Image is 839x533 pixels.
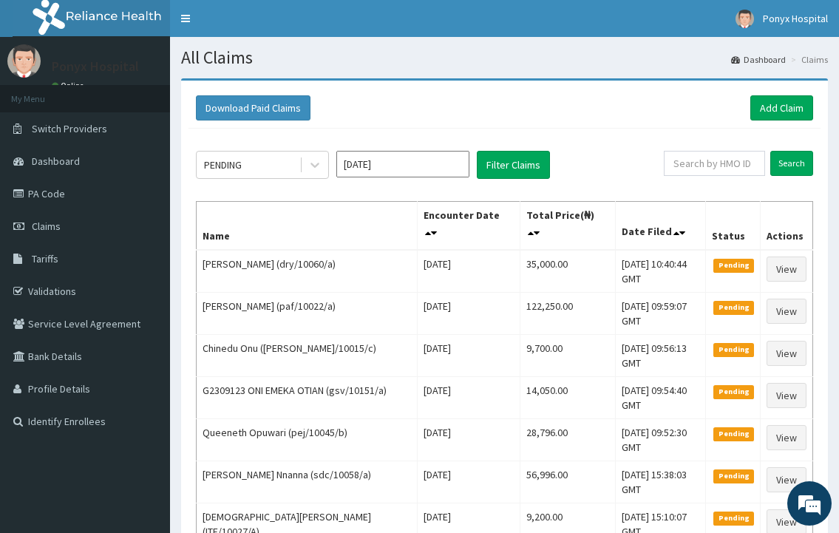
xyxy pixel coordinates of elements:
a: View [767,299,806,324]
span: Pending [713,259,754,272]
td: [PERSON_NAME] (paf/10022/a) [197,293,418,335]
p: Ponyx Hospital [52,60,139,73]
h1: All Claims [181,48,828,67]
td: 14,050.00 [520,377,616,419]
a: Dashboard [731,53,786,66]
td: [DATE] 09:52:30 GMT [616,419,706,461]
a: View [767,383,806,408]
td: [DATE] [418,377,520,419]
input: Search [770,151,813,176]
th: Actions [760,202,812,251]
span: Pending [713,427,754,441]
th: Encounter Date [418,202,520,251]
td: [DATE] [418,250,520,293]
a: View [767,341,806,366]
div: PENDING [204,157,242,172]
td: [DATE] 09:54:40 GMT [616,377,706,419]
a: View [767,257,806,282]
span: Pending [713,469,754,483]
td: 9,700.00 [520,335,616,377]
span: Switch Providers [32,122,107,135]
span: Pending [713,512,754,525]
a: Add Claim [750,95,813,120]
span: Pending [713,301,754,314]
td: [DATE] [418,293,520,335]
li: Claims [787,53,828,66]
span: Dashboard [32,155,80,168]
th: Name [197,202,418,251]
input: Select Month and Year [336,151,469,177]
img: User Image [7,44,41,78]
span: Claims [32,220,61,233]
td: [PERSON_NAME] (dry/10060/a) [197,250,418,293]
td: 28,796.00 [520,419,616,461]
a: View [767,425,806,450]
button: Download Paid Claims [196,95,310,120]
td: 122,250.00 [520,293,616,335]
td: [DATE] 10:40:44 GMT [616,250,706,293]
td: [DATE] [418,335,520,377]
span: Pending [713,343,754,356]
span: Ponyx Hospital [763,12,828,25]
th: Total Price(₦) [520,202,616,251]
td: [DATE] 09:59:07 GMT [616,293,706,335]
td: [DATE] 15:38:03 GMT [616,461,706,503]
a: Online [52,81,87,91]
span: Tariffs [32,252,58,265]
td: Chinedu Onu ([PERSON_NAME]/10015/c) [197,335,418,377]
button: Filter Claims [477,151,550,179]
a: View [767,467,806,492]
td: 56,996.00 [520,461,616,503]
td: Queeneth Opuwari (pej/10045/b) [197,419,418,461]
img: User Image [736,10,754,28]
td: [DATE] [418,419,520,461]
input: Search by HMO ID [664,151,765,176]
th: Status [706,202,761,251]
td: G2309123 ONI EMEKA OTIAN (gsv/10151/a) [197,377,418,419]
td: 35,000.00 [520,250,616,293]
td: [DATE] 09:56:13 GMT [616,335,706,377]
th: Date Filed [616,202,706,251]
td: [PERSON_NAME] Nnanna (sdc/10058/a) [197,461,418,503]
span: Pending [713,385,754,398]
td: [DATE] [418,461,520,503]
